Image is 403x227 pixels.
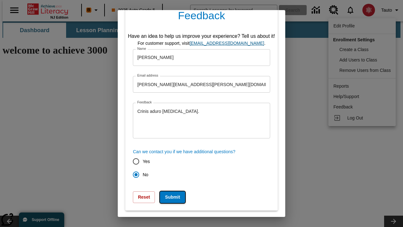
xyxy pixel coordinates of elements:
div: For customer support, visit . [128,40,275,47]
div: Have an idea to help us improve your experience? Tell us about it! [128,32,275,40]
label: Name [137,46,146,51]
div: contact-permission [133,155,270,181]
button: Reset [133,191,155,203]
h4: Feedback [125,4,278,30]
a: support, will open in new browser tab [190,41,264,46]
button: Submit [160,191,185,203]
label: Feedback [137,100,152,105]
label: Email address [137,73,158,78]
span: Yes [143,158,150,165]
span: No [143,172,148,178]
